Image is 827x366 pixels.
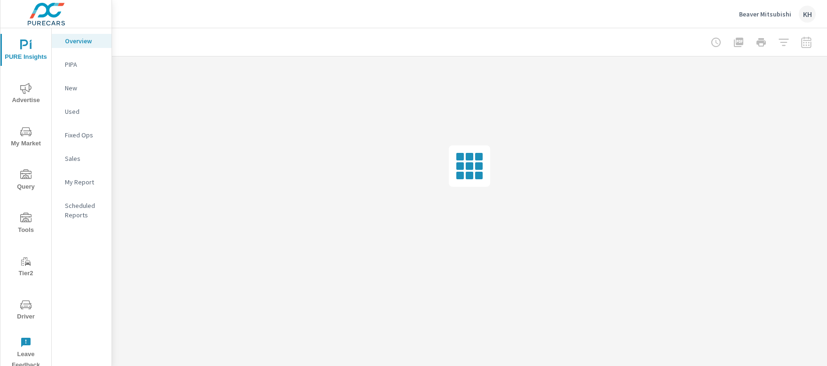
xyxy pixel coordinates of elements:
span: PURE Insights [3,40,48,63]
div: Fixed Ops [52,128,111,142]
p: Overview [65,36,104,46]
div: New [52,81,111,95]
div: My Report [52,175,111,189]
p: Sales [65,154,104,163]
div: KH [799,6,816,23]
p: Scheduled Reports [65,201,104,220]
div: Scheduled Reports [52,199,111,222]
p: PIPA [65,60,104,69]
div: Sales [52,151,111,166]
div: Used [52,104,111,119]
p: Beaver Mitsubishi [739,10,791,18]
div: Overview [52,34,111,48]
p: Fixed Ops [65,130,104,140]
span: Tools [3,213,48,236]
span: Query [3,169,48,192]
p: My Report [65,177,104,187]
p: New [65,83,104,93]
span: Advertise [3,83,48,106]
span: My Market [3,126,48,149]
span: Driver [3,299,48,322]
div: PIPA [52,57,111,72]
p: Used [65,107,104,116]
span: Tier2 [3,256,48,279]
